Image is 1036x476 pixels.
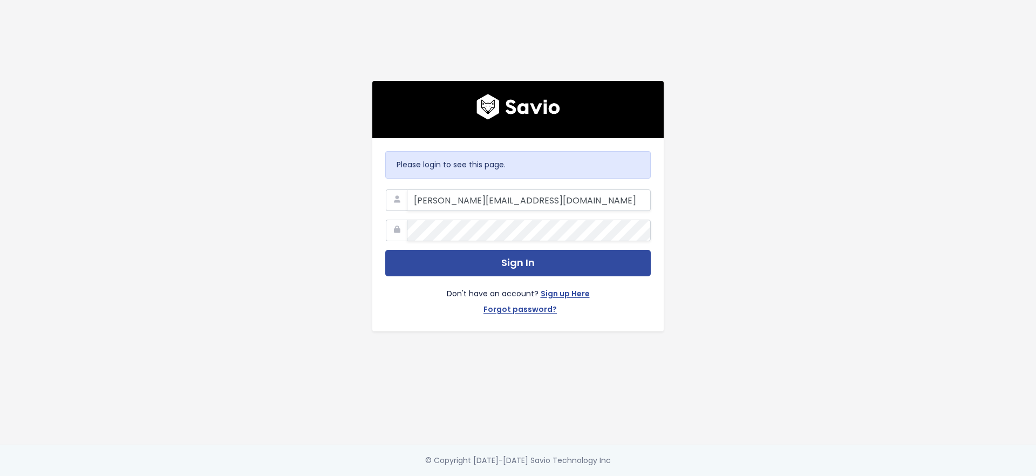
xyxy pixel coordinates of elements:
[397,158,639,172] p: Please login to see this page.
[541,287,590,303] a: Sign up Here
[385,276,651,318] div: Don't have an account?
[476,94,560,120] img: logo600x187.a314fd40982d.png
[385,250,651,276] button: Sign In
[407,189,651,211] input: Your Work Email Address
[425,454,611,467] div: © Copyright [DATE]-[DATE] Savio Technology Inc
[483,303,557,318] a: Forgot password?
